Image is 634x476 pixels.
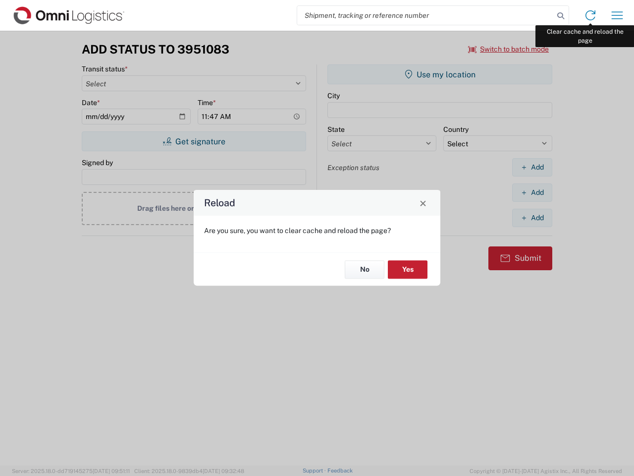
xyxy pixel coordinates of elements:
h4: Reload [204,196,235,210]
input: Shipment, tracking or reference number [297,6,554,25]
button: Yes [388,260,427,279]
p: Are you sure, you want to clear cache and reload the page? [204,226,430,235]
button: Close [416,196,430,210]
button: No [345,260,384,279]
